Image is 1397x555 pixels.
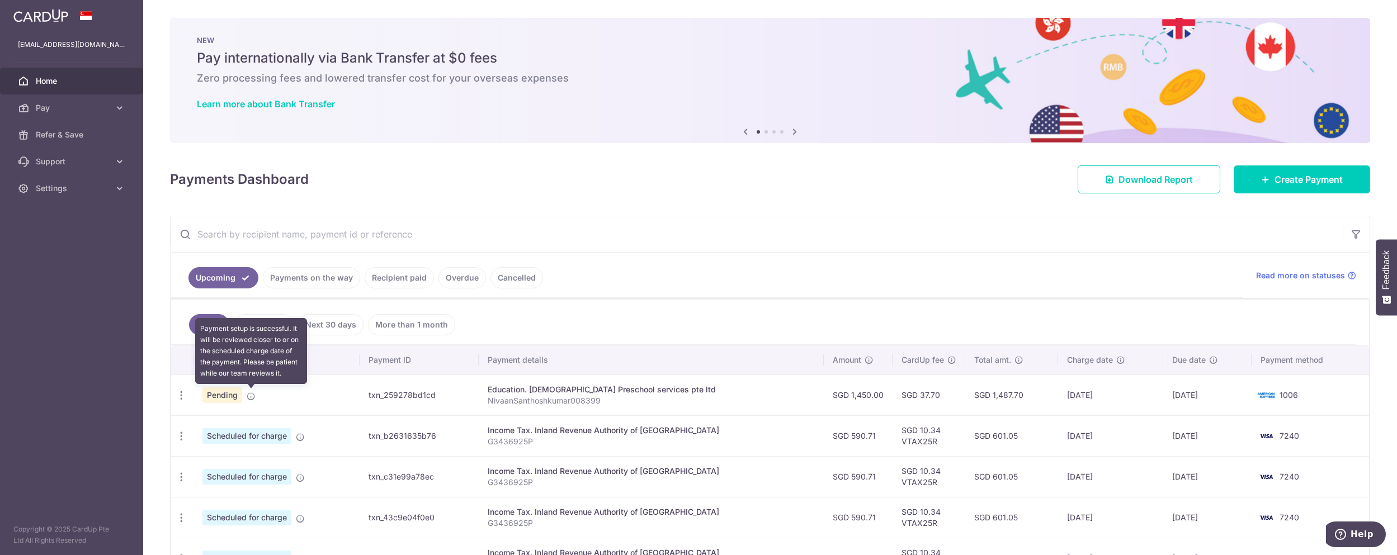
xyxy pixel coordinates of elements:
[1078,165,1220,193] a: Download Report
[488,506,815,518] div: Income Tax. Inland Revenue Authority of [GEOGRAPHIC_DATA]
[1058,415,1163,456] td: [DATE]
[1256,270,1356,281] a: Read more on statuses
[893,374,965,415] td: SGD 37.70
[438,267,486,288] a: Overdue
[1255,470,1277,483] img: Bank Card
[197,72,1343,85] h6: Zero processing fees and lowered transfer cost for your overseas expenses
[1163,497,1252,538] td: [DATE]
[298,314,364,335] a: Next 30 days
[1280,513,1299,522] span: 7240
[360,374,479,415] td: txn_259278bd1cd
[1280,431,1299,440] span: 7240
[195,318,307,384] div: Payment setup is successful. It will be reviewed closer to or on the scheduled charge date of the...
[189,314,229,335] a: All
[360,456,479,497] td: txn_c31e99a78ec
[965,415,1058,456] td: SGD 601.05
[1256,270,1345,281] span: Read more on statuses
[1058,374,1163,415] td: [DATE]
[893,456,965,497] td: SGD 10.34 VTAX25R
[360,497,479,538] td: txn_43c9e04f0e0
[965,374,1058,415] td: SGD 1,487.70
[1381,250,1391,290] span: Feedback
[360,345,479,374] th: Payment ID
[965,497,1058,538] td: SGD 601.05
[13,9,68,22] img: CardUp
[488,425,815,436] div: Income Tax. Inland Revenue Authority of [GEOGRAPHIC_DATA]
[36,129,110,140] span: Refer & Save
[1118,173,1193,186] span: Download Report
[1275,173,1343,186] span: Create Payment
[1255,388,1277,402] img: Bank Card
[488,395,815,406] p: NivaanSanthoshkumar008399
[368,314,455,335] a: More than 1 month
[824,456,893,497] td: SGD 590.71
[36,75,110,87] span: Home
[824,415,893,456] td: SGD 590.71
[1255,511,1277,524] img: Bank Card
[1058,497,1163,538] td: [DATE]
[171,216,1343,252] input: Search by recipient name, payment id or reference
[170,18,1370,143] img: Bank transfer banner
[1172,354,1206,366] span: Due date
[488,518,815,529] p: G3436925P
[488,466,815,477] div: Income Tax. Inland Revenue Authority of [GEOGRAPHIC_DATA]
[824,374,893,415] td: SGD 1,450.00
[1255,429,1277,443] img: Bank Card
[488,384,815,395] div: Education. [DEMOGRAPHIC_DATA] Preschool services pte ltd
[1058,456,1163,497] td: [DATE]
[1252,345,1369,374] th: Payment method
[893,415,965,456] td: SGD 10.34 VTAX25R
[197,49,1343,67] h5: Pay internationally via Bank Transfer at $0 fees
[824,497,893,538] td: SGD 590.71
[974,354,1011,366] span: Total amt.
[1326,521,1386,549] iframe: Opens a widget where you can find more information
[1163,374,1252,415] td: [DATE]
[1376,239,1397,315] button: Feedback - Show survey
[1280,390,1298,400] span: 1006
[1234,165,1370,193] a: Create Payment
[490,267,543,288] a: Cancelled
[1067,354,1113,366] span: Charge date
[965,456,1058,497] td: SGD 601.05
[902,354,944,366] span: CardUp fee
[170,169,309,189] h4: Payments Dashboard
[36,183,110,194] span: Settings
[479,345,824,374] th: Payment details
[893,497,965,538] td: SGD 10.34 VTAX25R
[36,156,110,167] span: Support
[1163,456,1252,497] td: [DATE]
[202,469,291,485] span: Scheduled for charge
[202,387,242,403] span: Pending
[18,39,125,50] p: [EMAIL_ADDRESS][DOMAIN_NAME]
[36,102,110,113] span: Pay
[202,428,291,444] span: Scheduled for charge
[1163,415,1252,456] td: [DATE]
[1280,472,1299,481] span: 7240
[488,436,815,447] p: G3436925P
[488,477,815,488] p: G3436925P
[197,98,335,110] a: Learn more about Bank Transfer
[365,267,434,288] a: Recipient paid
[360,415,479,456] td: txn_b2631635b76
[188,267,258,288] a: Upcoming
[197,36,1343,45] p: NEW
[202,510,291,525] span: Scheduled for charge
[833,354,861,366] span: Amount
[263,267,360,288] a: Payments on the way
